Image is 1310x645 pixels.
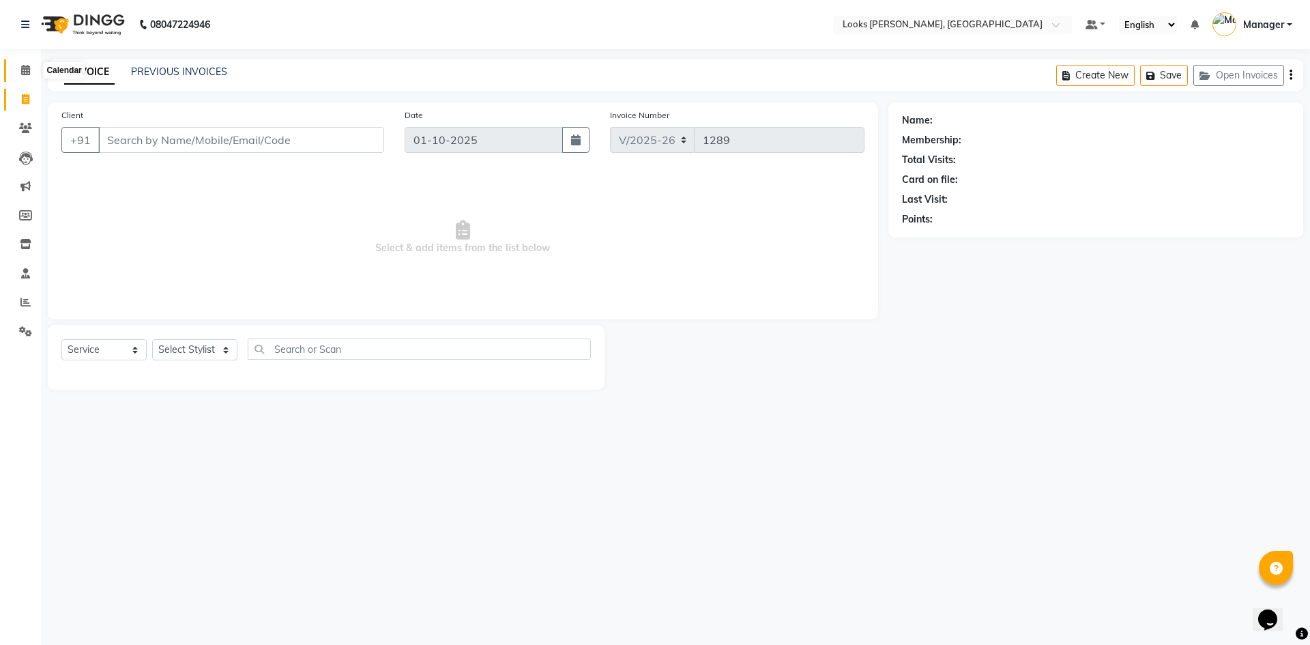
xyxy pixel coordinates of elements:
div: Membership: [902,133,961,147]
a: PREVIOUS INVOICES [131,66,227,78]
img: Manager [1212,12,1236,36]
button: +91 [61,127,100,153]
div: Last Visit: [902,192,948,207]
button: Create New [1056,65,1135,86]
button: Open Invoices [1193,65,1284,86]
span: Manager [1243,18,1284,32]
b: 08047224946 [150,5,210,44]
input: Search by Name/Mobile/Email/Code [98,127,384,153]
div: Points: [902,212,933,227]
button: Save [1140,65,1188,86]
iframe: chat widget [1253,590,1296,631]
div: Card on file: [902,173,958,187]
img: logo [35,5,128,44]
div: Total Visits: [902,153,956,167]
div: Calendar [43,62,85,78]
span: Select & add items from the list below [61,169,864,306]
label: Date [405,109,423,121]
input: Search or Scan [248,339,591,360]
label: Client [61,109,83,121]
div: Name: [902,113,933,128]
label: Invoice Number [610,109,669,121]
